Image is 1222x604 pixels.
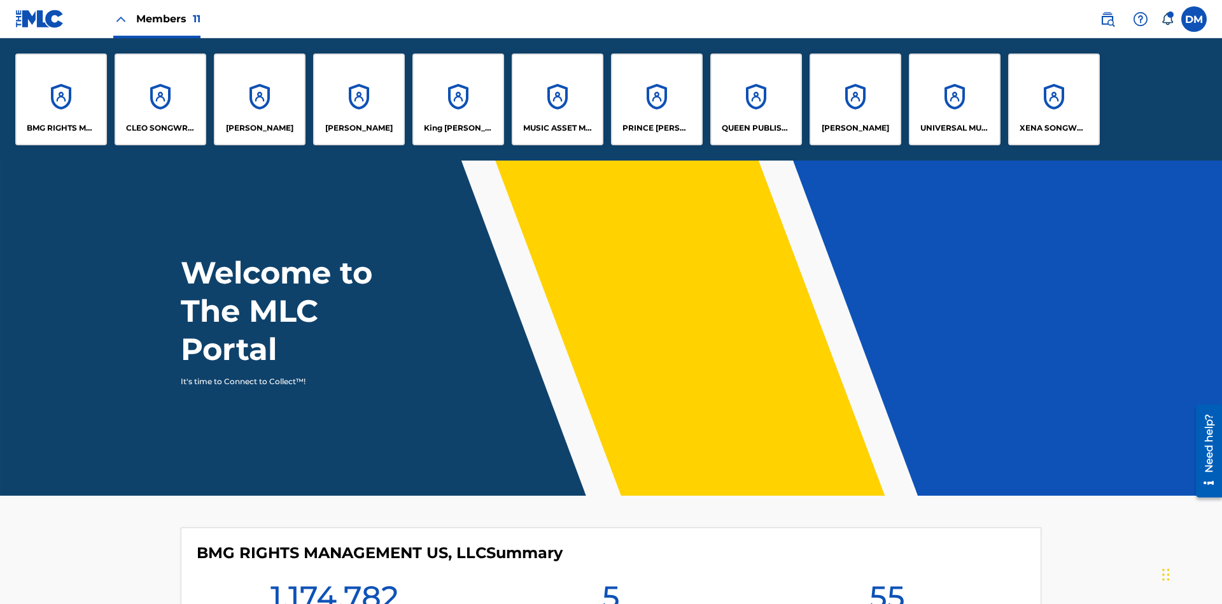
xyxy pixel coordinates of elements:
p: PRINCE MCTESTERSON [622,122,692,134]
a: Public Search [1095,6,1120,32]
p: CLEO SONGWRITER [126,122,195,134]
p: ELVIS COSTELLO [226,122,293,134]
p: QUEEN PUBLISHA [722,122,791,134]
a: AccountsKing [PERSON_NAME] [412,54,504,145]
img: help [1133,11,1148,27]
a: AccountsPRINCE [PERSON_NAME] [611,54,703,145]
img: search [1100,11,1115,27]
div: User Menu [1181,6,1207,32]
div: Notifications [1161,13,1174,25]
iframe: Resource Center [1186,399,1222,504]
h1: Welcome to The MLC Portal [181,254,419,368]
p: It's time to Connect to Collect™! [181,376,402,387]
span: Members [136,11,200,26]
p: BMG RIGHTS MANAGEMENT US, LLC [27,122,96,134]
p: RONALD MCTESTERSON [822,122,889,134]
p: EYAMA MCSINGER [325,122,393,134]
a: AccountsUNIVERSAL MUSIC PUB GROUP [909,54,1001,145]
img: Close [113,11,129,27]
iframe: Chat Widget [1158,543,1222,604]
a: AccountsQUEEN PUBLISHA [710,54,802,145]
a: AccountsBMG RIGHTS MANAGEMENT US, LLC [15,54,107,145]
p: XENA SONGWRITER [1020,122,1089,134]
p: MUSIC ASSET MANAGEMENT (MAM) [523,122,593,134]
div: Drag [1162,556,1170,594]
a: Accounts[PERSON_NAME] [810,54,901,145]
a: Accounts[PERSON_NAME] [313,54,405,145]
p: King McTesterson [424,122,493,134]
a: Accounts[PERSON_NAME] [214,54,305,145]
p: UNIVERSAL MUSIC PUB GROUP [920,122,990,134]
span: 11 [193,13,200,25]
h4: BMG RIGHTS MANAGEMENT US, LLC [197,543,563,563]
img: MLC Logo [15,10,64,28]
a: AccountsMUSIC ASSET MANAGEMENT (MAM) [512,54,603,145]
a: AccountsCLEO SONGWRITER [115,54,206,145]
div: Help [1128,6,1153,32]
a: AccountsXENA SONGWRITER [1008,54,1100,145]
